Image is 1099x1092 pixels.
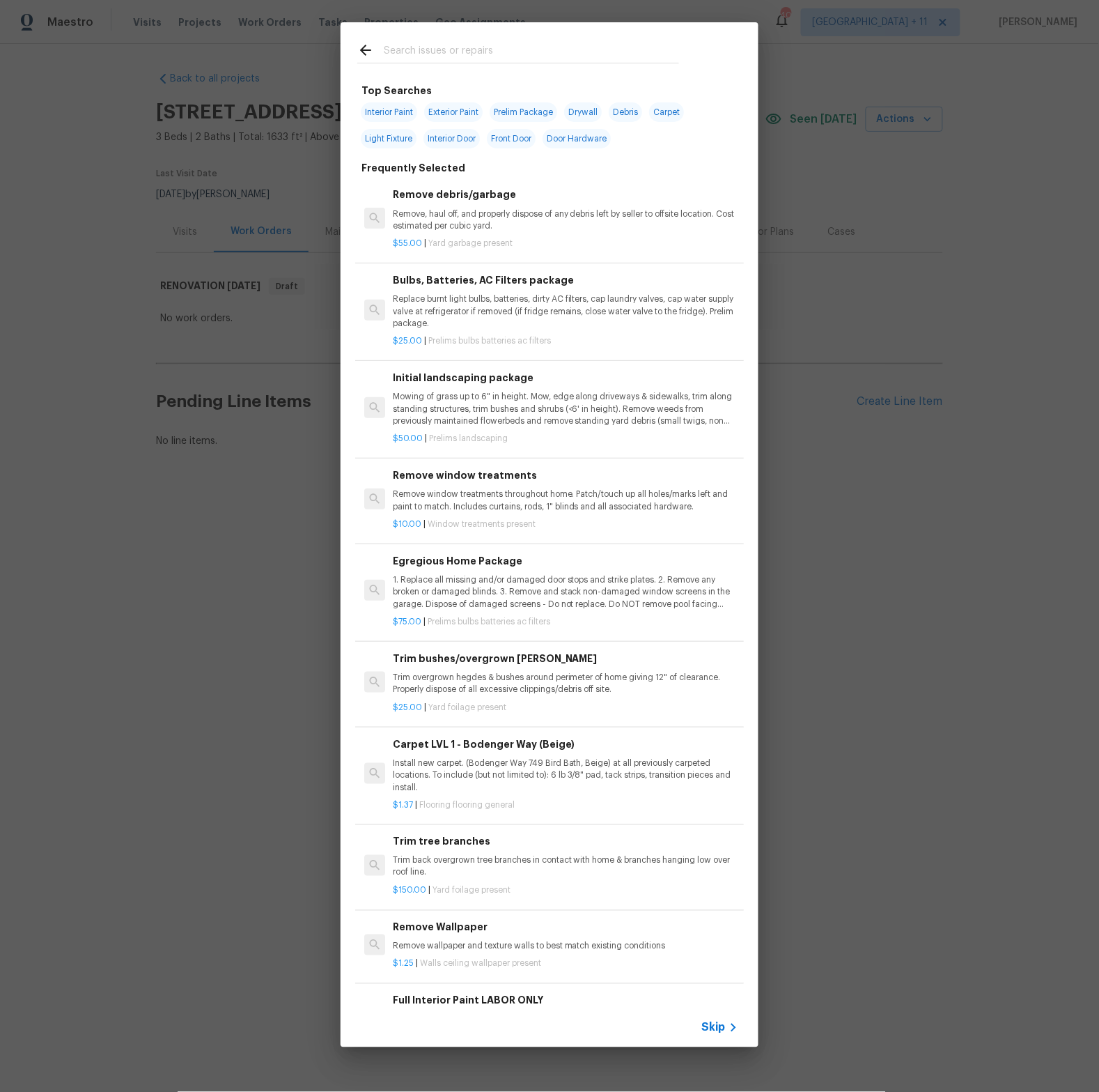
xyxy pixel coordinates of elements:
span: Prelims bulbs batteries ac filters [428,617,550,626]
span: $55.00 [393,239,422,247]
span: Interior Paint [361,102,417,122]
span: $50.00 [393,434,423,443]
p: Replace burnt light bulbs, batteries, dirty AC filters, cap laundry valves, cap water supply valv... [393,293,738,329]
span: Front Door [487,129,536,148]
span: Door Hardware [543,129,611,148]
p: | [393,335,738,347]
span: $75.00 [393,617,421,626]
h6: Full Interior Paint LABOR ONLY [393,993,738,1008]
span: Yard garbage present [428,239,513,247]
span: Debris [609,102,642,122]
p: Install new carpet. (Bodenger Way 749 Bird Bath, Beige) at all previously carpeted locations. To ... [393,758,738,793]
h6: Top Searches [361,83,432,98]
h6: Remove window treatments [393,468,738,483]
p: Remove, haul off, and properly dispose of any debris left by seller to offsite location. Cost est... [393,208,738,232]
span: Yard foilage present [432,886,510,895]
span: $10.00 [393,520,421,528]
input: Search issues or repairs [384,42,679,63]
p: Remove window treatments throughout home. Patch/touch up all holes/marks left and paint to match.... [393,489,738,512]
span: $1.37 [393,801,413,809]
h6: Frequently Selected [361,160,465,176]
span: Flooring flooring general [419,801,515,809]
span: Prelims bulbs batteries ac filters [428,337,551,345]
p: | [393,616,738,628]
p: | [393,885,738,897]
p: | [393,433,738,445]
span: Window treatments present [428,520,536,528]
span: Prelims landscaping [429,434,508,443]
p: Mowing of grass up to 6" in height. Mow, edge along driveways & sidewalks, trim along standing st... [393,391,738,426]
p: Trim overgrown hegdes & bushes around perimeter of home giving 12" of clearance. Properly dispose... [393,672,738,695]
span: $1.25 [393,960,414,968]
h6: Remove Wallpaper [393,920,738,935]
p: | [393,518,738,530]
span: Yard foilage present [428,703,506,712]
p: Trim back overgrown tree branches in contact with home & branches hanging low over roof line. [393,855,738,879]
h6: Initial landscaping package [393,370,738,385]
span: Prelim Package [490,102,557,122]
span: Skip [701,1021,725,1035]
span: Exterior Paint [424,102,483,122]
h6: Remove debris/garbage [393,187,738,202]
h6: Egregious Home Package [393,553,738,569]
span: $150.00 [393,886,426,895]
p: | [393,238,738,249]
p: | [393,702,738,714]
h6: Carpet LVL 1 - Bodenger Way (Beige) [393,737,738,752]
span: Carpet [649,102,684,122]
h6: Trim bushes/overgrown [PERSON_NAME] [393,651,738,666]
span: $25.00 [393,337,422,345]
p: Remove wallpaper and texture walls to best match existing conditions [393,941,738,953]
span: Drywall [564,102,602,122]
p: | [393,958,738,970]
h6: Bulbs, Batteries, AC Filters package [393,272,738,288]
span: Walls ceiling wallpaper present [420,960,541,968]
p: 1. Replace all missing and/or damaged door stops and strike plates. 2. Remove any broken or damag... [393,574,738,610]
span: Interior Door [423,129,480,148]
h6: Trim tree branches [393,834,738,849]
span: $25.00 [393,703,422,712]
p: | [393,799,738,811]
span: Light Fixture [361,129,416,148]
